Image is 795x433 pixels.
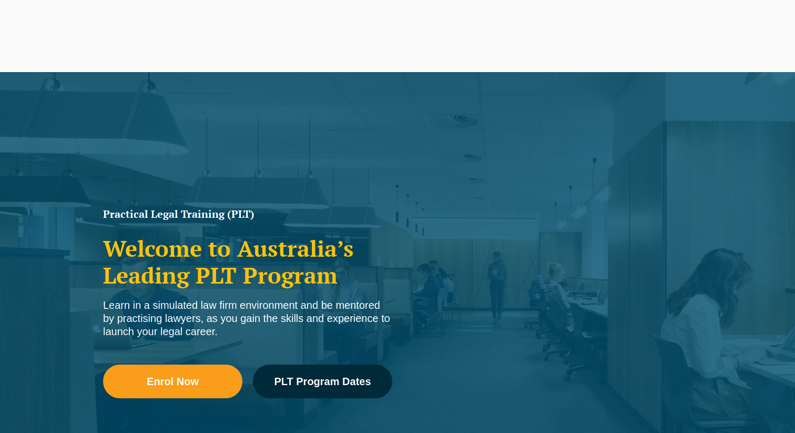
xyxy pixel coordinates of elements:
a: Enrol Now [103,365,242,398]
a: PLT Program Dates [253,365,392,398]
h1: Practical Legal Training (PLT) [103,209,392,219]
span: Enrol Now [147,376,199,387]
span: PLT Program Dates [274,376,371,387]
h2: Welcome to Australia’s Leading PLT Program [103,235,392,288]
div: Learn in a simulated law firm environment and be mentored by practising lawyers, as you gain the ... [103,299,392,338]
